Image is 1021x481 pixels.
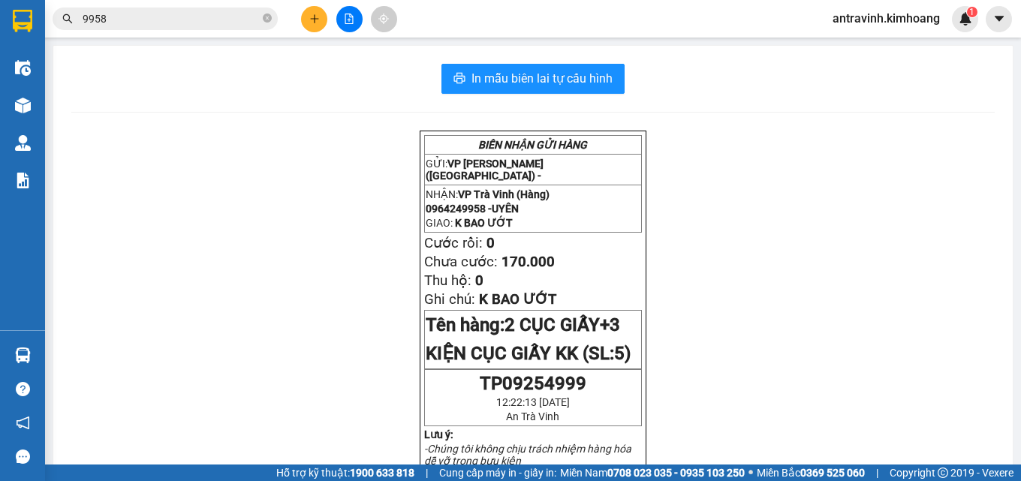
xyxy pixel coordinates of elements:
[378,14,389,24] span: aim
[344,14,354,24] span: file-add
[426,158,544,182] span: VP [PERSON_NAME] ([GEOGRAPHIC_DATA]) -
[424,235,483,251] span: Cước rồi:
[424,291,475,308] span: Ghi chú:
[424,254,498,270] span: Chưa cước:
[15,60,31,76] img: warehouse-icon
[471,69,613,88] span: In mẫu biên lai tự cấu hình
[16,382,30,396] span: question-circle
[607,467,745,479] strong: 0708 023 035 - 0935 103 250
[263,14,272,23] span: close-circle
[263,12,272,26] span: close-circle
[821,9,952,28] span: antravinh.kimhoang
[16,416,30,430] span: notification
[506,410,559,422] span: An Trà Vinh
[992,12,1006,26] span: caret-down
[62,14,73,24] span: search
[426,203,519,215] span: 0964249958 -
[453,72,465,86] span: printer
[439,464,556,481] span: Cung cấp máy in - giấy in:
[309,14,320,24] span: plus
[301,6,327,32] button: plus
[496,396,570,408] span: 12:22:13 [DATE]
[455,217,513,229] span: K BAO ƯỚT
[501,254,555,270] span: 170.000
[969,7,974,17] span: 1
[424,428,453,440] strong: Lưu ý:
[336,6,363,32] button: file-add
[424,272,471,289] span: Thu hộ:
[15,135,31,151] img: warehouse-icon
[16,449,30,464] span: message
[986,6,1012,32] button: caret-down
[276,464,414,481] span: Hỗ trợ kỹ thuật:
[13,10,32,32] img: logo-vxr
[475,272,483,289] span: 0
[480,373,586,394] span: TP09254999
[426,314,631,364] span: 2 CỤC GIẤY+3 KIỆN CỤC GIẤY KK (SL:
[967,7,977,17] sup: 1
[492,203,519,215] span: UYÊN
[614,343,631,364] span: 5)
[560,464,745,481] span: Miền Nam
[15,347,31,363] img: warehouse-icon
[426,464,428,481] span: |
[458,188,550,200] span: VP Trà Vinh (Hàng)
[426,158,640,182] p: GỬI:
[486,235,495,251] span: 0
[15,98,31,113] img: warehouse-icon
[426,314,631,364] span: Tên hàng:
[959,12,972,26] img: icon-new-feature
[478,139,587,151] strong: BIÊN NHẬN GỬI HÀNG
[15,173,31,188] img: solution-icon
[479,291,556,308] span: K BAO ƯỚT
[938,467,948,478] span: copyright
[876,464,878,481] span: |
[426,188,640,200] p: NHẬN:
[441,64,625,94] button: printerIn mẫu biên lai tự cấu hình
[424,443,631,467] em: -Chúng tôi không chịu trách nhiệm hàng hóa dễ vỡ trong bưu kiện
[757,464,865,481] span: Miền Bắc
[800,467,865,479] strong: 0369 525 060
[350,467,414,479] strong: 1900 633 818
[83,11,260,27] input: Tìm tên, số ĐT hoặc mã đơn
[371,6,397,32] button: aim
[426,217,513,229] span: GIAO:
[748,470,753,476] span: ⚪️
